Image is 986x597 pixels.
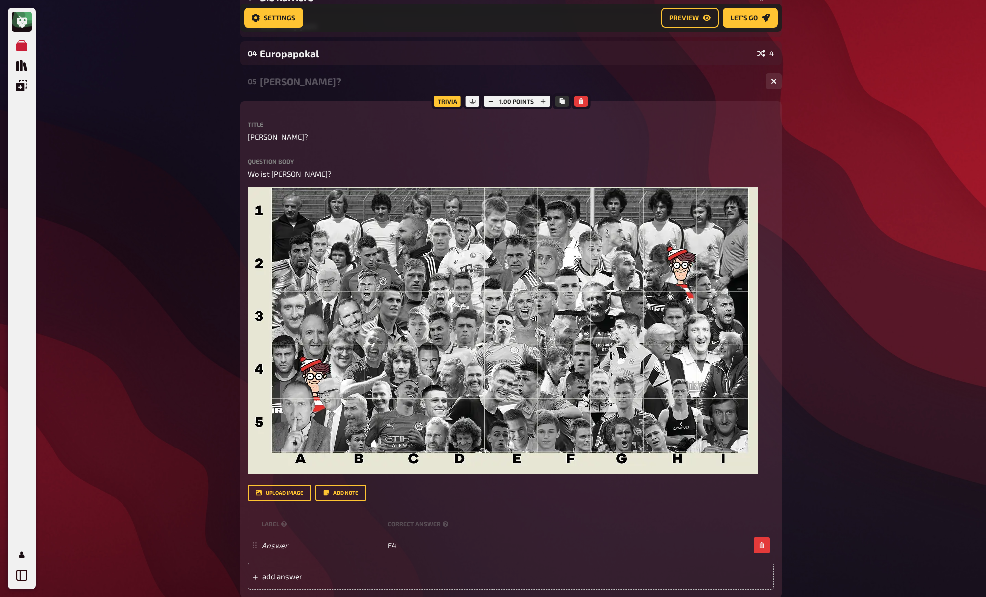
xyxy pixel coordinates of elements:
span: F4 [388,541,396,550]
span: Settings [264,14,295,21]
div: 05 [248,77,256,86]
button: Copy [555,96,569,107]
a: My Account [12,545,32,565]
button: Add note [315,485,366,501]
div: Trivia [432,93,463,109]
label: Question body [248,158,774,164]
div: 1.00 points [481,93,552,109]
span: add answer [262,572,417,581]
span: Wo ist [PERSON_NAME]? [248,169,332,178]
a: Preview [661,8,719,28]
div: 4 [757,49,774,57]
a: Overlays [12,76,32,96]
span: Preview [669,14,699,21]
a: My Quizzes [12,36,32,56]
div: 04 [248,49,256,58]
small: correct answer [388,520,450,528]
small: label [262,520,384,528]
img: slide5-min [248,187,758,474]
button: upload image [248,485,311,501]
span: Let's go [731,14,758,21]
a: Settings [244,8,303,28]
a: Quiz Library [12,56,32,76]
div: [PERSON_NAME]? [260,76,758,87]
div: Europapokal [260,48,753,59]
a: Let's go [723,8,778,28]
i: Answer [262,541,288,550]
label: Title [248,121,774,127]
span: [PERSON_NAME]? [248,131,308,143]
